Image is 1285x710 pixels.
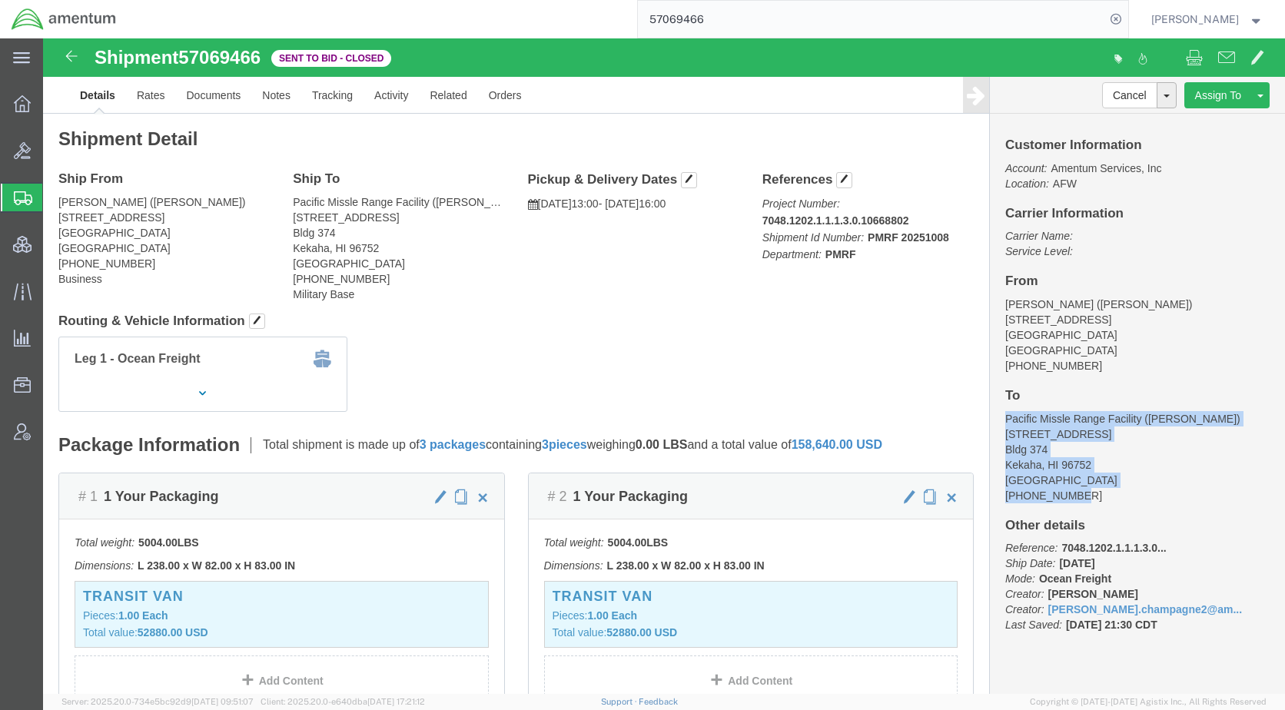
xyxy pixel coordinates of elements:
[601,697,639,706] a: Support
[1151,11,1239,28] span: Kent Gilman
[43,38,1285,694] iframe: FS Legacy Container
[261,697,425,706] span: Client: 2025.20.0-e640dba
[1151,10,1264,28] button: [PERSON_NAME]
[639,697,678,706] a: Feedback
[191,697,254,706] span: [DATE] 09:51:07
[1030,695,1267,708] span: Copyright © [DATE]-[DATE] Agistix Inc., All Rights Reserved
[367,697,425,706] span: [DATE] 17:21:12
[638,1,1105,38] input: Search for shipment number, reference number
[11,8,117,31] img: logo
[61,697,254,706] span: Server: 2025.20.0-734e5bc92d9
